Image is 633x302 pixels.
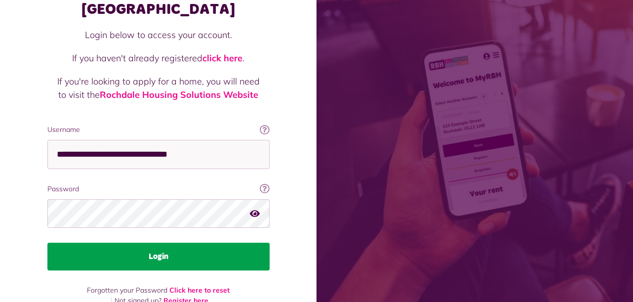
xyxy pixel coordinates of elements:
label: Username [47,125,270,135]
label: Password [47,184,270,194]
a: click here [202,52,242,64]
a: Click here to reset [169,286,230,295]
a: Rochdale Housing Solutions Website [100,89,258,100]
p: If you haven't already registered . [57,51,260,65]
p: If you're looking to apply for a home, you will need to visit the [57,75,260,101]
span: Forgotten your Password [87,286,167,295]
button: Login [47,243,270,270]
p: Login below to access your account. [57,28,260,42]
